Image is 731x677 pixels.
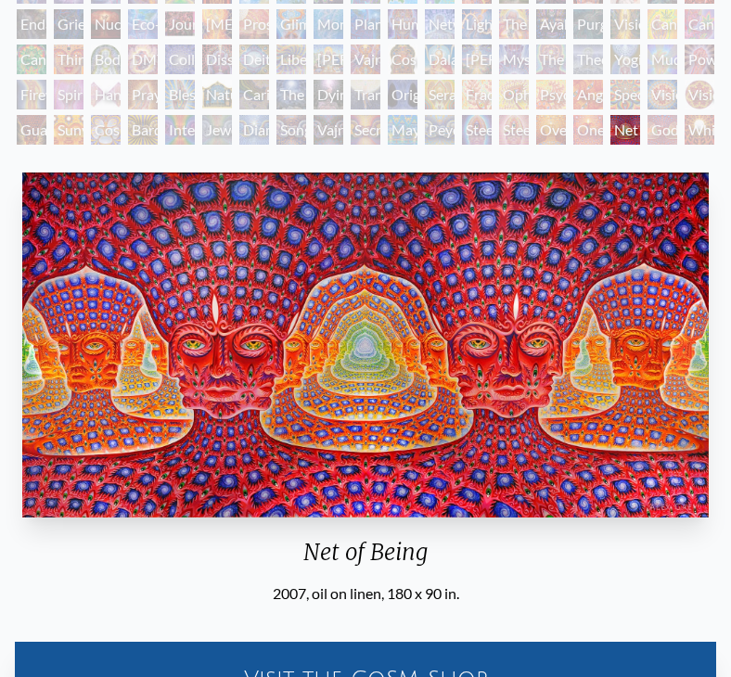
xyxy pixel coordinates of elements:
div: The Soul Finds It's Way [276,80,306,109]
div: Godself [648,115,677,145]
div: Mystic Eye [499,45,529,74]
div: Ayahuasca Visitation [536,9,566,39]
div: White Light [685,115,714,145]
div: Transfiguration [351,80,380,109]
div: Glimpsing the Empyrean [276,9,306,39]
div: Cannabacchus [17,45,46,74]
div: Firewalking [17,80,46,109]
div: Vision Crystal [648,80,677,109]
div: Peyote Being [425,115,455,145]
div: The Seer [536,45,566,74]
div: Cosmic Elf [91,115,121,145]
div: Hands that See [91,80,121,109]
div: Nuclear Crucifixion [91,9,121,39]
div: Dalai Lama [425,45,455,74]
div: Endarkenment [17,9,46,39]
div: Dissectional Art for Tool's Lateralus CD [202,45,232,74]
div: [PERSON_NAME] [462,45,492,74]
div: Caring [239,80,269,109]
div: Cannabis Sutra [685,9,714,39]
div: Net of Being [610,115,640,145]
div: [MEDICAL_DATA] [202,9,232,39]
div: Spirit Animates the Flesh [54,80,83,109]
div: Jewel Being [202,115,232,145]
div: Cannabis Mudra [648,9,677,39]
div: Nature of Mind [202,80,232,109]
div: 2007, oil on linen, 180 x 90 in. [15,582,716,605]
div: Secret Writing Being [351,115,380,145]
div: Vision Tree [610,9,640,39]
div: Spectral Lotus [610,80,640,109]
div: Steeplehead 2 [499,115,529,145]
div: Prostration [239,9,269,39]
div: Psychomicrograph of a Fractal Paisley Cherub Feather Tip [536,80,566,109]
div: Net of Being [15,538,716,582]
div: Yogi & the Möbius Sphere [610,45,640,74]
div: Ophanic Eyelash [499,80,529,109]
div: Bardo Being [128,115,158,145]
div: Planetary Prayers [351,9,380,39]
div: Song of Vajra Being [276,115,306,145]
div: Fractal Eyes [462,80,492,109]
div: The Shulgins and their Alchemical Angels [499,9,529,39]
div: Networks [425,9,455,39]
div: Vajra Guru [351,45,380,74]
div: Mayan Being [388,115,417,145]
div: Blessing Hand [165,80,195,109]
div: Third Eye Tears of Joy [54,45,83,74]
div: DMT - The Spirit Molecule [128,45,158,74]
div: Sunyata [54,115,83,145]
div: Purging [573,9,603,39]
div: Original Face [388,80,417,109]
div: Mudra [648,45,677,74]
div: Guardian of Infinite Vision [17,115,46,145]
div: Praying Hands [128,80,158,109]
div: Vision [PERSON_NAME] [685,80,714,109]
div: Liberation Through Seeing [276,45,306,74]
div: Diamond Being [239,115,269,145]
div: Power to the Peaceful [685,45,714,74]
div: Lightworker [462,9,492,39]
div: Angel Skin [573,80,603,109]
div: Steeplehead 1 [462,115,492,145]
img: Net-of-Being-2021-Alex-Grey-watermarked.jpeg [22,172,709,517]
div: One [573,115,603,145]
div: Oversoul [536,115,566,145]
div: Theologue [573,45,603,74]
div: Interbeing [165,115,195,145]
div: [PERSON_NAME] [314,45,343,74]
div: Eco-Atlas [128,9,158,39]
div: Body/Mind as a Vibratory Field of Energy [91,45,121,74]
div: Vajra Being [314,115,343,145]
div: Grieving [54,9,83,39]
div: Deities & Demons Drinking from the Milky Pool [239,45,269,74]
div: Cosmic Christ [388,45,417,74]
div: Collective Vision [165,45,195,74]
div: Human Geometry [388,9,417,39]
div: Dying [314,80,343,109]
div: Seraphic Transport Docking on the Third Eye [425,80,455,109]
div: Journey of the Wounded Healer [165,9,195,39]
div: Monochord [314,9,343,39]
